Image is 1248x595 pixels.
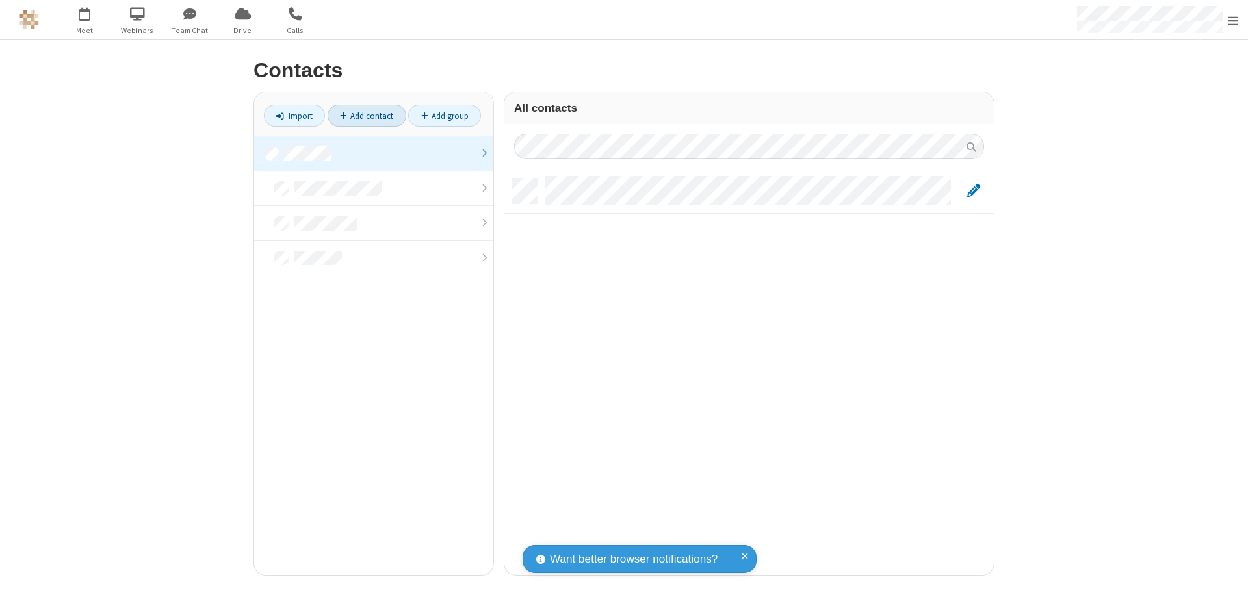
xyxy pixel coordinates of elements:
span: Meet [60,25,109,36]
div: grid [504,169,994,575]
a: Add contact [328,105,406,127]
a: Add group [408,105,481,127]
button: Edit [961,183,986,199]
span: Calls [271,25,320,36]
img: QA Selenium DO NOT DELETE OR CHANGE [19,10,39,29]
span: Want better browser notifications? [550,551,718,568]
a: Import [264,105,325,127]
span: Drive [218,25,267,36]
span: Team Chat [166,25,214,36]
h2: Contacts [253,59,994,82]
h3: All contacts [514,102,984,114]
span: Webinars [113,25,162,36]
